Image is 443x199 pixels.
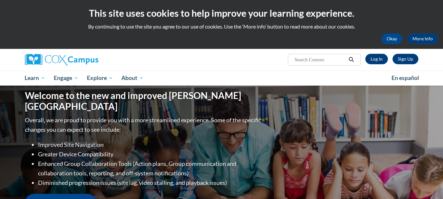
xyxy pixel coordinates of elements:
[38,159,263,178] li: Enhanced Group Collaboration Tools (Action plans, Group communication and collaboration tools, re...
[393,54,418,64] a: Register
[38,140,263,149] li: Improved Site Navigation
[5,23,438,30] p: By continuing to use the site you agree to our use of cookies. Use the ‘More info’ button to read...
[346,56,356,64] button: Search
[407,33,438,44] a: More Info
[365,54,388,64] a: Log In
[5,7,438,20] h2: This site uses cookies to help improve your learning experience.
[38,149,263,159] li: Greater Device Compatibility
[25,90,263,112] h1: Welcome to the new and improved [PERSON_NAME][GEOGRAPHIC_DATA]
[25,74,45,82] span: Learn
[15,70,428,86] div: Main menu
[25,54,150,66] a: Cox Campus
[83,70,117,86] a: Explore
[21,70,50,86] a: Learn
[38,178,263,188] li: Diminished progression issues (site lag, video stalling, and playback issues)
[87,74,113,82] span: Explore
[117,70,148,86] a: About
[387,71,423,85] a: En español
[392,74,419,81] span: En español
[54,74,78,82] span: Engage
[25,115,263,134] p: Overall, we are proud to provide you with a more streamlined experience. Some of the specific cha...
[25,54,98,66] img: Cox Campus
[121,74,144,82] span: About
[50,70,83,86] a: Engage
[294,56,346,64] input: Search Courses
[381,33,402,44] button: Okay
